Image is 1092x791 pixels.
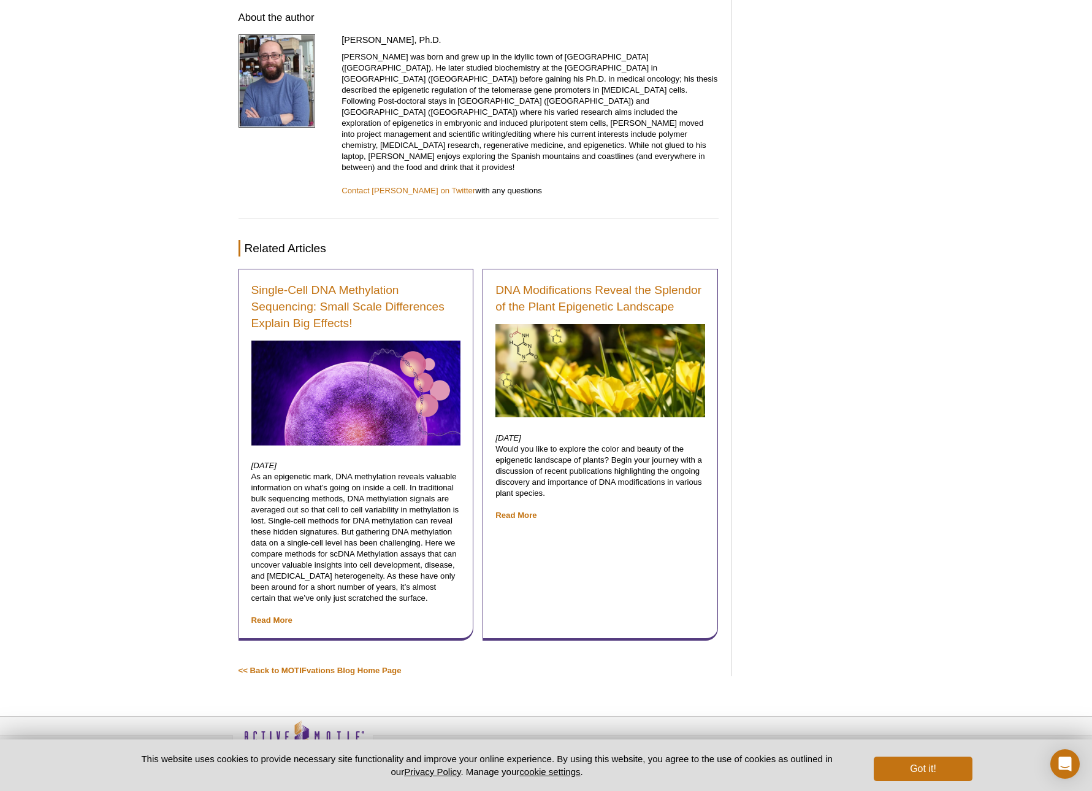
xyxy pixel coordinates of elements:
[519,766,580,777] button: cookie settings
[251,282,461,331] a: Single-Cell DNA Methylation Sequencing: Small Scale Differences Explain Big Effects!
[495,433,521,442] em: [DATE]
[495,282,705,315] a: DNA Modifications Reveal the Splendor of the Plant Epigenetic Landscape
[251,461,277,470] em: [DATE]
[1050,749,1080,779] div: Open Intercom Messenger
[404,766,460,777] a: Privacy Policy
[874,757,972,781] button: Got it!
[251,341,461,446] img: Single-Cell DNA Methylation Blog
[239,34,315,128] img: Stuart P. Atkinson
[495,511,536,520] a: Read More
[120,752,854,778] p: This website uses cookies to provide necessary site functionality and improve your online experie...
[723,738,815,765] table: Click to Verify - This site chose Symantec SSL for secure e-commerce and confidential communicati...
[239,240,719,257] h2: Related Articles
[342,52,719,173] p: [PERSON_NAME] was born and grew up in the idyllic town of [GEOGRAPHIC_DATA] ([GEOGRAPHIC_DATA]). ...
[495,324,705,418] img: DNA Modifications Reveal the Splendor of the Plant Epigenetic Landscape
[342,185,719,196] p: with any questions
[239,666,402,675] a: << Back to MOTIFvations Blog Home Page
[342,186,475,195] a: Contact [PERSON_NAME] on Twitter
[232,717,373,766] img: Active Motif,
[342,34,719,45] h4: [PERSON_NAME], Ph.D.
[495,433,705,521] p: Would you like to explore the color and beauty of the epigenetic landscape of plants? Begin your ...
[251,615,292,625] a: Read More
[239,10,719,25] h3: About the author
[251,460,461,626] p: As an epigenetic mark, DNA methylation reveals valuable information on what’s going on inside a c...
